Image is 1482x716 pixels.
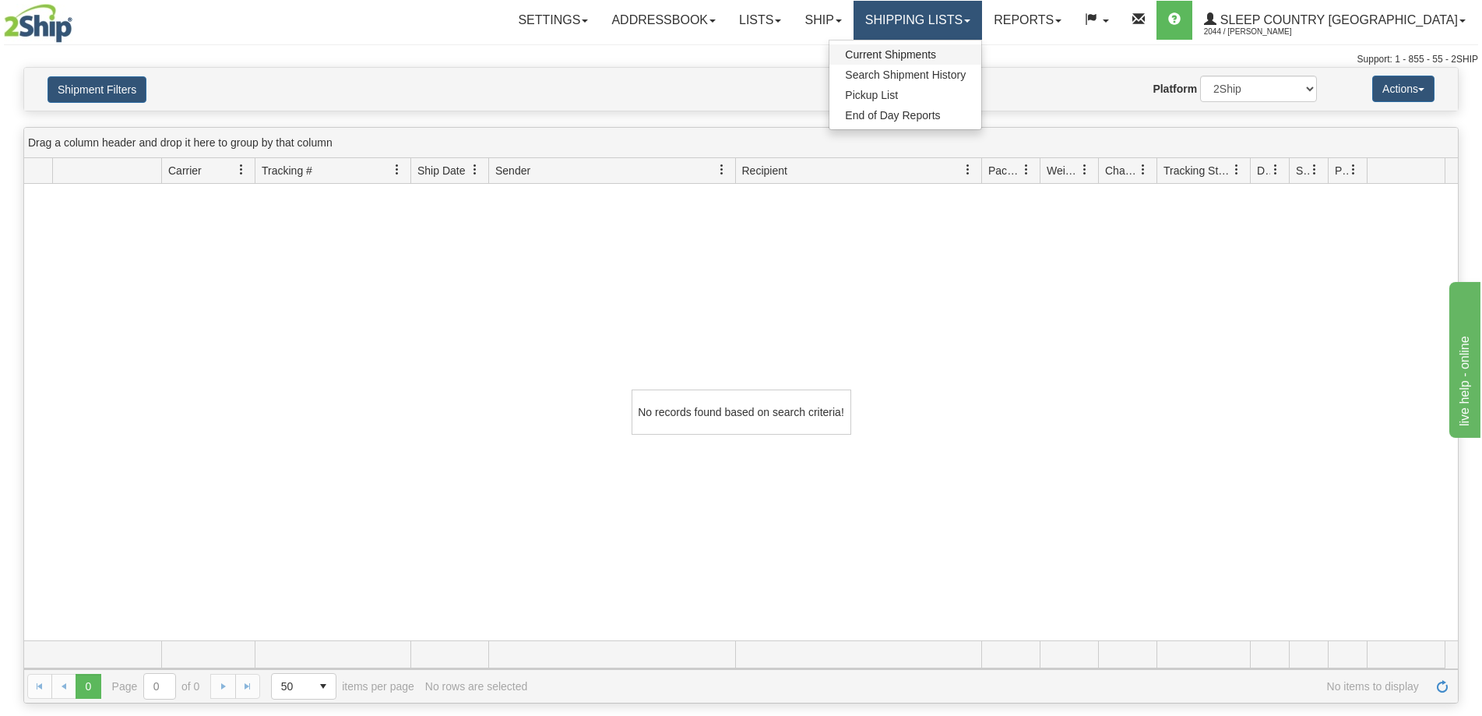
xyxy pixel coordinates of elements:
[854,1,982,40] a: Shipping lists
[228,157,255,183] a: Carrier filter column settings
[1335,163,1348,178] span: Pickup Status
[271,673,414,700] span: items per page
[845,109,940,122] span: End of Day Reports
[1223,157,1250,183] a: Tracking Status filter column settings
[24,128,1458,158] div: grid grouping header
[168,163,202,178] span: Carrier
[829,65,981,85] a: Search Shipment History
[1296,163,1309,178] span: Shipment Issues
[1072,157,1098,183] a: Weight filter column settings
[845,48,936,61] span: Current Shipments
[538,680,1419,693] span: No items to display
[742,163,787,178] span: Recipient
[417,163,465,178] span: Ship Date
[1216,13,1458,26] span: Sleep Country [GEOGRAPHIC_DATA]
[48,76,146,103] button: Shipment Filters
[112,673,200,700] span: Page of 0
[845,89,898,101] span: Pickup List
[4,4,72,43] img: logo2044.jpg
[281,679,301,694] span: 50
[384,157,410,183] a: Tracking # filter column settings
[76,674,100,699] span: Page 0
[495,163,530,178] span: Sender
[462,157,488,183] a: Ship Date filter column settings
[1047,163,1079,178] span: Weight
[1192,1,1477,40] a: Sleep Country [GEOGRAPHIC_DATA] 2044 / [PERSON_NAME]
[982,1,1073,40] a: Reports
[1301,157,1328,183] a: Shipment Issues filter column settings
[311,674,336,699] span: select
[1105,163,1138,178] span: Charge
[12,9,144,28] div: live help - online
[1446,278,1480,437] iframe: chat widget
[632,390,851,435] div: No records found based on search criteria!
[1130,157,1156,183] a: Charge filter column settings
[1013,157,1040,183] a: Packages filter column settings
[955,157,981,183] a: Recipient filter column settings
[793,1,853,40] a: Ship
[988,163,1021,178] span: Packages
[709,157,735,183] a: Sender filter column settings
[1204,24,1321,40] span: 2044 / [PERSON_NAME]
[1257,163,1270,178] span: Delivery Status
[829,105,981,125] a: End of Day Reports
[425,680,528,693] div: No rows are selected
[1430,674,1455,699] a: Refresh
[1372,76,1434,102] button: Actions
[600,1,727,40] a: Addressbook
[262,163,312,178] span: Tracking #
[506,1,600,40] a: Settings
[1340,157,1367,183] a: Pickup Status filter column settings
[829,44,981,65] a: Current Shipments
[1262,157,1289,183] a: Delivery Status filter column settings
[829,85,981,105] a: Pickup List
[271,673,336,700] span: Page sizes drop down
[845,69,966,81] span: Search Shipment History
[1153,81,1197,97] label: Platform
[727,1,793,40] a: Lists
[4,53,1478,66] div: Support: 1 - 855 - 55 - 2SHIP
[1163,163,1231,178] span: Tracking Status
